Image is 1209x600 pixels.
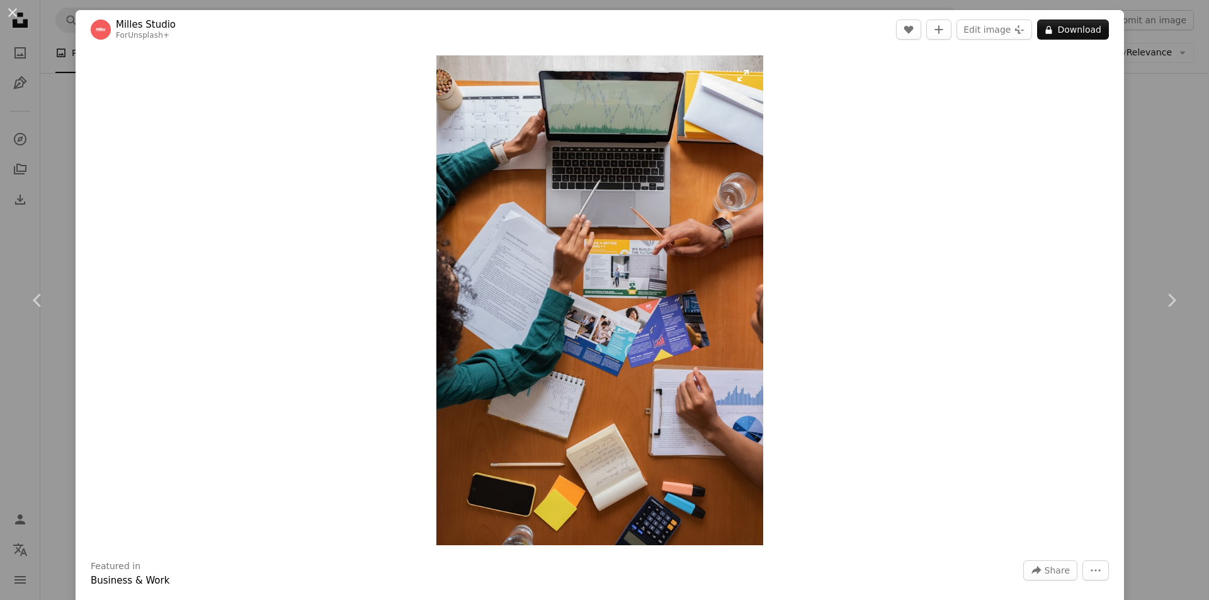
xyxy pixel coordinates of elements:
button: Edit image [956,20,1032,40]
img: Go to Milles Studio's profile [91,20,111,40]
button: Share this image [1023,560,1077,580]
button: Like [896,20,921,40]
img: a group of people sitting around a wooden table [436,55,763,545]
button: Download [1037,20,1109,40]
span: Share [1045,561,1070,580]
a: Milles Studio [116,18,176,31]
button: Add to Collection [926,20,951,40]
div: For [116,31,176,41]
a: Next [1133,240,1209,361]
a: Business & Work [91,575,169,586]
button: More Actions [1082,560,1109,580]
a: Unsplash+ [128,31,169,40]
h3: Featured in [91,560,140,573]
button: Zoom in on this image [436,55,763,545]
